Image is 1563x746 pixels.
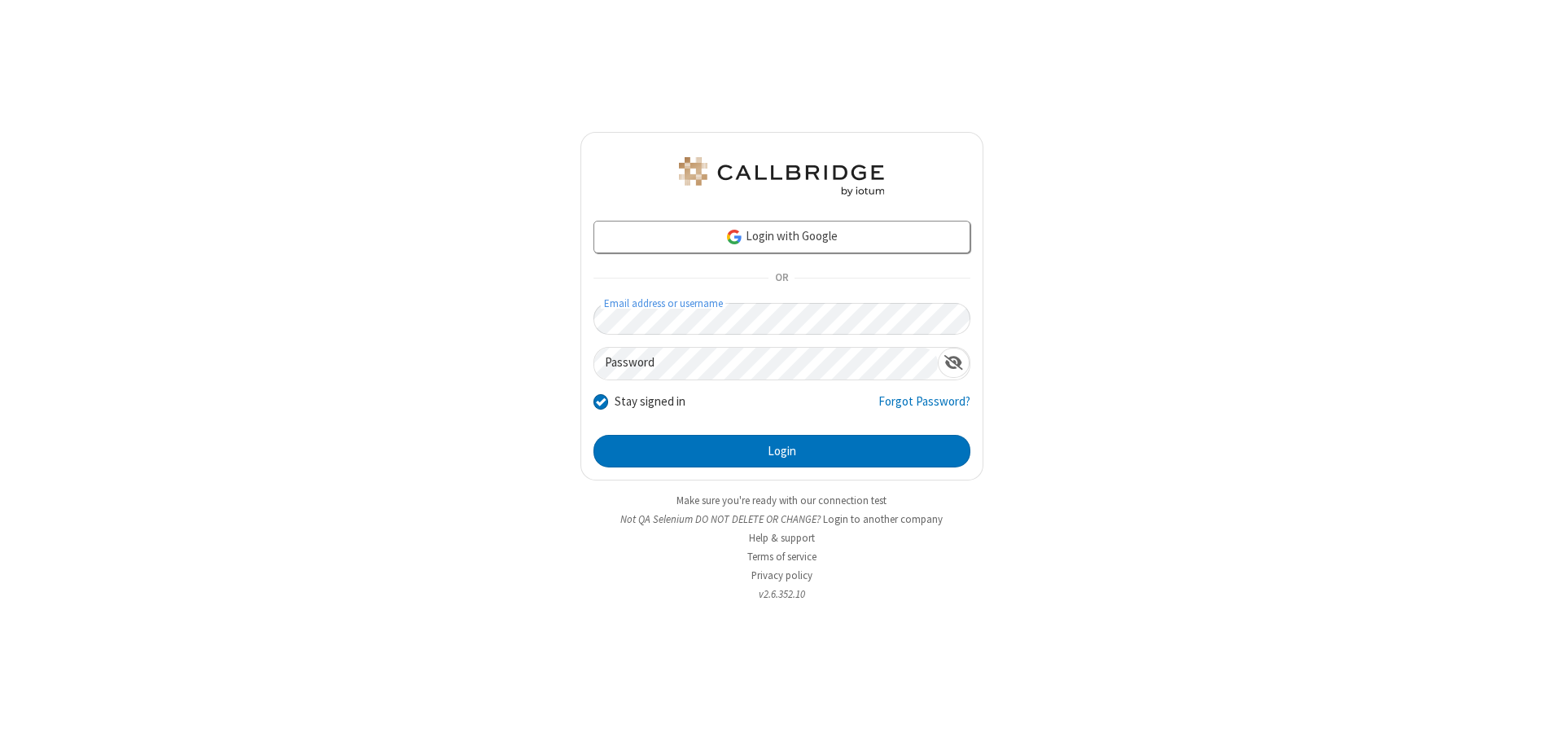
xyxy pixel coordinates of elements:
label: Stay signed in [615,393,685,411]
button: Login [593,435,970,467]
a: Help & support [749,531,815,545]
span: OR [768,267,795,290]
button: Login to another company [823,511,943,527]
input: Email address or username [593,303,970,335]
a: Privacy policy [751,568,812,582]
li: Not QA Selenium DO NOT DELETE OR CHANGE? [580,511,983,527]
a: Terms of service [747,550,817,564]
iframe: Chat [1522,704,1551,735]
a: Make sure you're ready with our connection test [676,494,887,507]
li: v2.6.352.10 [580,586,983,602]
a: Login with Google [593,221,970,253]
input: Password [594,348,938,380]
a: Forgot Password? [878,393,970,423]
img: google-icon.png [725,228,743,246]
img: QA Selenium DO NOT DELETE OR CHANGE [676,157,887,196]
div: Show password [938,348,970,378]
